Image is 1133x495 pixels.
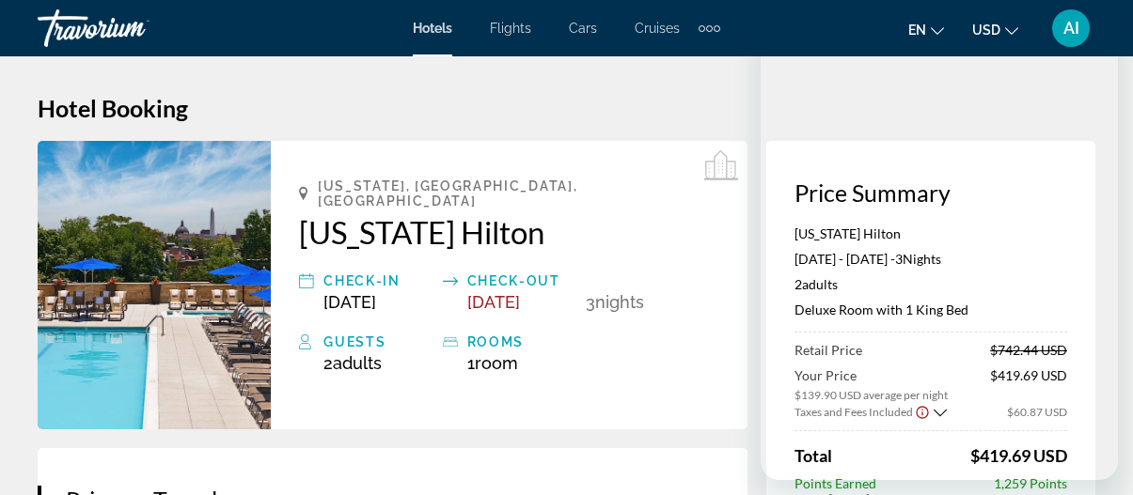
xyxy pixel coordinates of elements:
img: Washington Hilton [38,141,271,429]
a: [US_STATE] Hilton [299,213,719,251]
div: Guests [323,331,433,353]
span: 3 [586,292,595,312]
span: [DATE] [323,292,376,312]
span: 2 [323,353,382,373]
a: Cars [569,21,597,36]
span: [DATE] [467,292,520,312]
h1: Hotel Booking [38,94,1095,122]
a: Flights [490,21,531,36]
a: Hotels [413,21,452,36]
a: Cruises [635,21,680,36]
span: [US_STATE], [GEOGRAPHIC_DATA], [GEOGRAPHIC_DATA] [318,178,719,209]
span: 1 [467,353,518,373]
iframe: Messaging window [761,15,1118,480]
span: Room [475,353,518,373]
a: Travorium [38,4,226,53]
span: Nights [595,292,644,312]
button: Extra navigation items [699,13,720,43]
div: Check-out [467,270,576,292]
span: Points Earned [795,475,876,491]
span: Adults [333,353,382,373]
span: 1,259 Points [994,475,1067,491]
button: User Menu [1046,8,1095,48]
div: rooms [467,331,576,353]
div: Check-in [323,270,433,292]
